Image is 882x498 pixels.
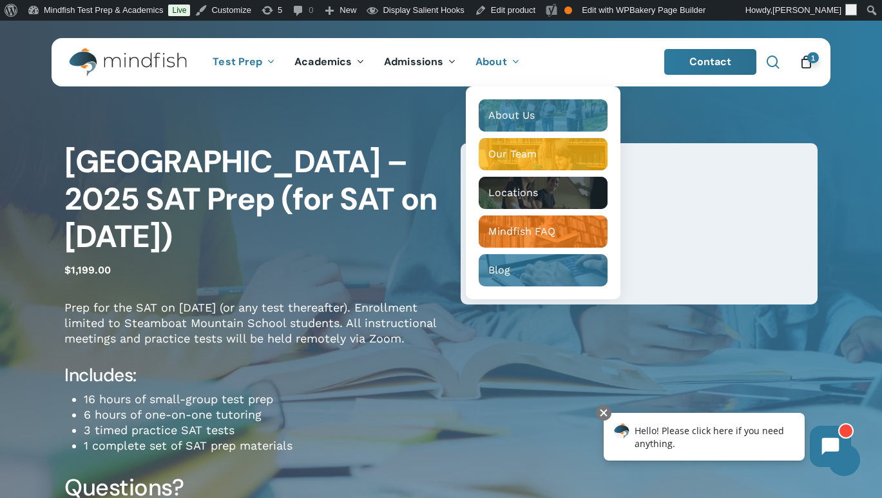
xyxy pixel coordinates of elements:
span: 1 [807,52,819,63]
span: Test Prep [213,55,262,68]
span: Locations [488,186,538,199]
a: Mindfish FAQ [479,215,608,248]
nav: Main Menu [203,38,529,86]
span: Our Team [488,148,537,160]
span: Mindfish FAQ [488,225,555,237]
li: 3 timed practice SAT tests [84,423,441,438]
li: 1 complete set of SAT prep materials [84,438,441,453]
div: OK [564,6,572,14]
li: 6 hours of one-on-one tutoring [84,407,441,423]
p: Prep for the SAT on [DATE] (or any test thereafter). Enrollment limited to Steamboat Mountain Sch... [64,300,441,364]
bdi: 1,199.00 [64,264,111,276]
span: [PERSON_NAME] [772,5,841,15]
iframe: Chatbot [590,403,864,480]
a: Academics [285,57,374,68]
span: $ [64,264,71,276]
a: Admissions [374,57,466,68]
span: Blog [488,264,510,276]
h3: Register [478,161,800,191]
span: Contact [689,55,732,68]
a: Contact [664,49,757,75]
a: Locations [479,177,608,209]
span: Admissions [384,55,443,68]
header: Main Menu [52,38,830,86]
h1: [GEOGRAPHIC_DATA] – 2025 SAT Prep (for SAT on [DATE]) [64,143,441,255]
span: Academics [294,55,352,68]
a: About Us [479,99,608,132]
a: Our Team [479,138,608,170]
li: 16 hours of small-group test prep [84,392,441,407]
h4: Includes: [64,364,441,387]
a: About [466,57,530,68]
a: Cart [799,55,813,69]
span: About Us [488,109,535,121]
a: Blog [479,254,608,286]
a: Live [168,5,190,16]
span: About [475,55,507,68]
a: Test Prep [203,57,285,68]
